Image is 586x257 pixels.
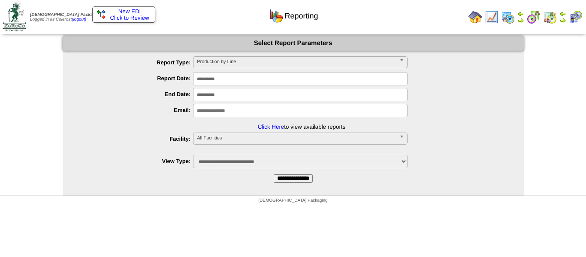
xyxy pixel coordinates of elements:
[30,12,102,17] span: [DEMOGRAPHIC_DATA] Packaging
[3,3,26,31] img: zoroco-logo-small.webp
[80,107,193,113] label: Email:
[80,158,193,164] label: View Type:
[284,12,318,21] span: Reporting
[559,17,566,24] img: arrowright.gif
[97,8,151,21] a: New EDI Click to Review
[97,15,151,21] span: Click to Review
[468,10,482,24] img: home.gif
[485,10,498,24] img: line_graph.gif
[517,17,524,24] img: arrowright.gif
[559,10,566,17] img: arrowleft.gif
[269,9,283,23] img: graph.gif
[80,104,524,130] li: to view available reports
[80,91,193,97] label: End Date:
[63,36,524,51] div: Select Report Parameters
[80,59,193,66] label: Report Type:
[501,10,515,24] img: calendarprod.gif
[97,10,106,19] img: ediSmall.gif
[258,198,327,203] span: [DEMOGRAPHIC_DATA] Packaging
[118,8,141,15] span: New EDI
[569,10,583,24] img: calendarcustomer.gif
[30,12,102,22] span: Logged in as Colerost
[197,57,396,67] span: Production by Line
[543,10,557,24] img: calendarinout.gif
[80,75,193,82] label: Report Date:
[197,133,396,143] span: All Facilities
[258,124,284,130] a: Click Here
[527,10,541,24] img: calendarblend.gif
[517,10,524,17] img: arrowleft.gif
[72,17,86,22] a: (logout)
[80,136,193,142] label: Facility:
